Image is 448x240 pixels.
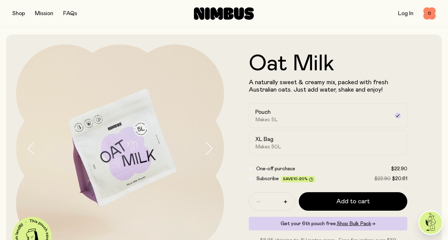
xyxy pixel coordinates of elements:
a: FAQs [63,11,77,16]
span: 10-20% [293,177,308,181]
a: Shop Bulk Pack→ [337,221,376,226]
a: Mission [35,11,53,16]
h2: XL Bag [255,136,273,143]
span: Add to cart [336,197,370,206]
span: $22.90 [391,166,407,171]
span: $20.61 [392,176,407,181]
button: Add to cart [299,192,408,211]
span: Save [283,177,313,182]
img: agent [419,211,442,234]
div: Get your 6th pouch free. [249,217,408,230]
a: Log In [398,11,413,16]
span: $22.90 [374,176,391,181]
h2: Pouch [255,109,271,116]
span: Makes 50L [255,144,281,150]
h1: Oat Milk [249,53,408,75]
span: One-off purchase [256,166,295,171]
span: Subscribe [256,176,279,181]
span: Shop Bulk Pack [337,221,371,226]
button: 0 [423,7,436,20]
p: A naturally sweet & creamy mix, packed with fresh Australian oats. Just add water, shake and enjoy! [249,79,408,93]
span: Makes 5L [255,117,278,123]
